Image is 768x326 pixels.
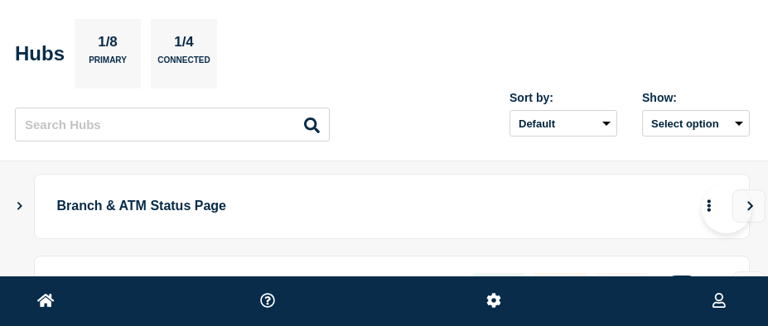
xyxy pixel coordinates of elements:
button: More actions [698,191,720,222]
button: Select option [642,110,750,137]
p: Branch & ATM Status Page [57,191,630,222]
p: 1/4 [168,34,200,55]
input: Search Hubs [15,108,330,141]
iframe: Help Scout Beacon - Open [702,184,751,233]
button: View [732,271,766,304]
div: Show: [642,91,750,104]
p: Primary [89,55,127,73]
h2: Hubs [15,42,65,65]
p: Connected [157,55,210,73]
button: More actions [698,273,720,304]
p: test-atmstatuspage [57,273,454,304]
select: Sort by [510,110,617,137]
p: 1/8 [92,34,124,55]
div: Sort by: [510,91,617,104]
button: Show Connected Hubs [16,200,24,213]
